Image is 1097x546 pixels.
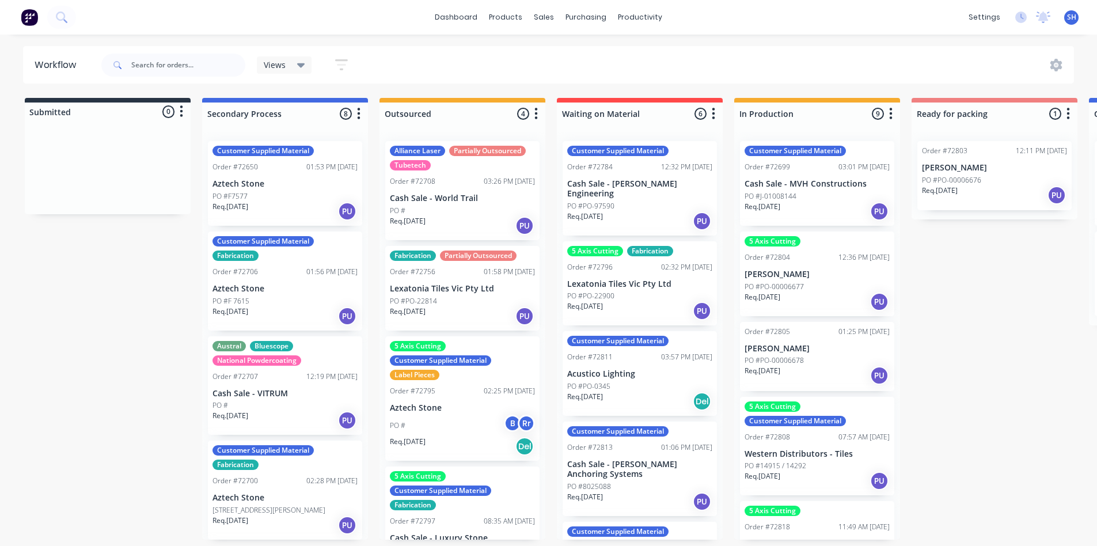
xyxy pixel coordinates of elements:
p: PO #PO-97590 [567,201,614,211]
p: PO #PO-00006677 [745,282,804,292]
p: PO #F7577 [212,191,248,202]
p: [PERSON_NAME] [922,163,1067,173]
p: Req. [DATE] [745,292,780,302]
div: Rr [518,415,535,432]
div: productivity [612,9,668,26]
p: Cash Sale - [PERSON_NAME] Engineering [567,179,712,199]
div: PU [338,516,356,534]
div: 5 Axis Cutting [745,506,800,516]
p: Cash Sale - Luxury Stone [390,533,535,543]
div: 5 Axis Cutting [745,401,800,412]
div: Fabrication [390,251,436,261]
div: Fabrication [212,460,259,470]
div: 11:49 AM [DATE] [838,522,890,532]
span: SH [1067,12,1076,22]
div: PU [870,472,889,490]
p: Req. [DATE] [567,211,603,222]
div: sales [528,9,560,26]
div: Order #72795 [390,386,435,396]
div: Customer Supplied MaterialOrder #7278412:32 PM [DATE]Cash Sale - [PERSON_NAME] EngineeringPO #PO-... [563,141,717,236]
div: Customer Supplied MaterialOrder #7265001:53 PM [DATE]Aztech StonePO #F7577Req.[DATE]PU [208,141,362,226]
p: [PERSON_NAME] [745,270,890,279]
div: Order #72796 [567,262,613,272]
div: 02:32 PM [DATE] [661,262,712,272]
div: PU [870,293,889,311]
div: Partially Outsourced [449,146,526,156]
p: PO #PO-22900 [567,291,614,301]
p: Req. [DATE] [745,366,780,376]
div: Order #72756 [390,267,435,277]
p: Acustico Lighting [567,369,712,379]
div: Order #72699 [745,162,790,172]
div: 5 Axis CuttingOrder #7280412:36 PM [DATE][PERSON_NAME]PO #PO-00006677Req.[DATE]PU [740,232,894,316]
div: PU [515,217,534,235]
div: 5 Axis Cutting [745,236,800,247]
p: Aztech Stone [212,493,358,503]
div: 5 Axis CuttingCustomer Supplied MaterialOrder #7280807:57 AM [DATE]Western Distributors - TilesPO... [740,397,894,496]
div: Order #72700 [212,476,258,486]
div: Customer Supplied Material [212,445,314,456]
div: settings [963,9,1006,26]
p: PO #PO-00006678 [745,355,804,366]
p: Cash Sale - World Trail [390,194,535,203]
div: PU [338,307,356,325]
div: Order #72797 [390,516,435,526]
p: PO #F 7615 [212,296,249,306]
div: 5 Axis Cutting [390,471,446,481]
p: Req. [DATE] [390,306,426,317]
div: 02:28 PM [DATE] [306,476,358,486]
p: Req. [DATE] [567,392,603,402]
div: 01:56 PM [DATE] [306,267,358,277]
div: Fabrication [627,246,673,256]
p: [STREET_ADDRESS][PERSON_NAME] [212,505,325,515]
div: Alliance Laser [390,146,445,156]
p: PO # [390,420,405,431]
p: Cash Sale - MVH Constructions [745,179,890,189]
div: National Powdercoating [212,355,301,366]
div: 5 Axis Cutting [567,246,623,256]
div: Fabrication [212,251,259,261]
div: Partially Outsourced [440,251,517,261]
div: 03:01 PM [DATE] [838,162,890,172]
div: Order #72804 [745,252,790,263]
p: PO #14915 / 14292 [745,461,806,471]
div: PU [338,202,356,221]
div: 02:25 PM [DATE] [484,386,535,396]
div: Austral [212,341,246,351]
div: Order #7280312:11 PM [DATE][PERSON_NAME]PO #PO-00006676Req.[DATE]PU [917,141,1072,210]
div: Order #72707 [212,371,258,382]
img: Factory [21,9,38,26]
p: Western Distributors - Tiles [745,449,890,459]
p: Cash Sale - VITRUM [212,389,358,399]
div: 01:58 PM [DATE] [484,267,535,277]
div: purchasing [560,9,612,26]
p: Req. [DATE] [390,216,426,226]
div: Workflow [35,58,82,72]
p: Aztech Stone [212,179,358,189]
span: Views [264,59,286,71]
input: Search for orders... [131,54,245,77]
div: 07:57 AM [DATE] [838,432,890,442]
div: Customer Supplied Material [745,416,846,426]
div: Order #72805 [745,327,790,337]
div: PU [693,492,711,511]
div: Customer Supplied Material [212,146,314,156]
p: Lexatonia Tiles Vic Pty Ltd [567,279,712,289]
div: 01:53 PM [DATE] [306,162,358,172]
div: products [483,9,528,26]
div: Order #7280501:25 PM [DATE][PERSON_NAME]PO #PO-00006678Req.[DATE]PU [740,322,894,391]
div: FabricationPartially OutsourcedOrder #7275601:58 PM [DATE]Lexatonia Tiles Vic Pty LtdPO #PO-22814... [385,246,540,331]
div: Customer Supplied Material [567,336,669,346]
div: Bluescope [250,341,293,351]
div: Customer Supplied Material [390,355,491,366]
div: Customer Supplied MaterialFabricationOrder #7270601:56 PM [DATE]Aztech StonePO #F 7615Req.[DATE]PU [208,232,362,331]
div: 03:57 PM [DATE] [661,352,712,362]
div: Order #72808 [745,432,790,442]
p: Lexatonia Tiles Vic Pty Ltd [390,284,535,294]
p: Req. [DATE] [567,301,603,312]
div: Tubetech [390,160,431,170]
div: Customer Supplied Material [567,146,669,156]
div: 12:11 PM [DATE] [1016,146,1067,156]
div: Order #72811 [567,352,613,362]
div: 5 Axis CuttingFabricationOrder #7279602:32 PM [DATE]Lexatonia Tiles Vic Pty LtdPO #PO-22900Req.[D... [563,241,717,326]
